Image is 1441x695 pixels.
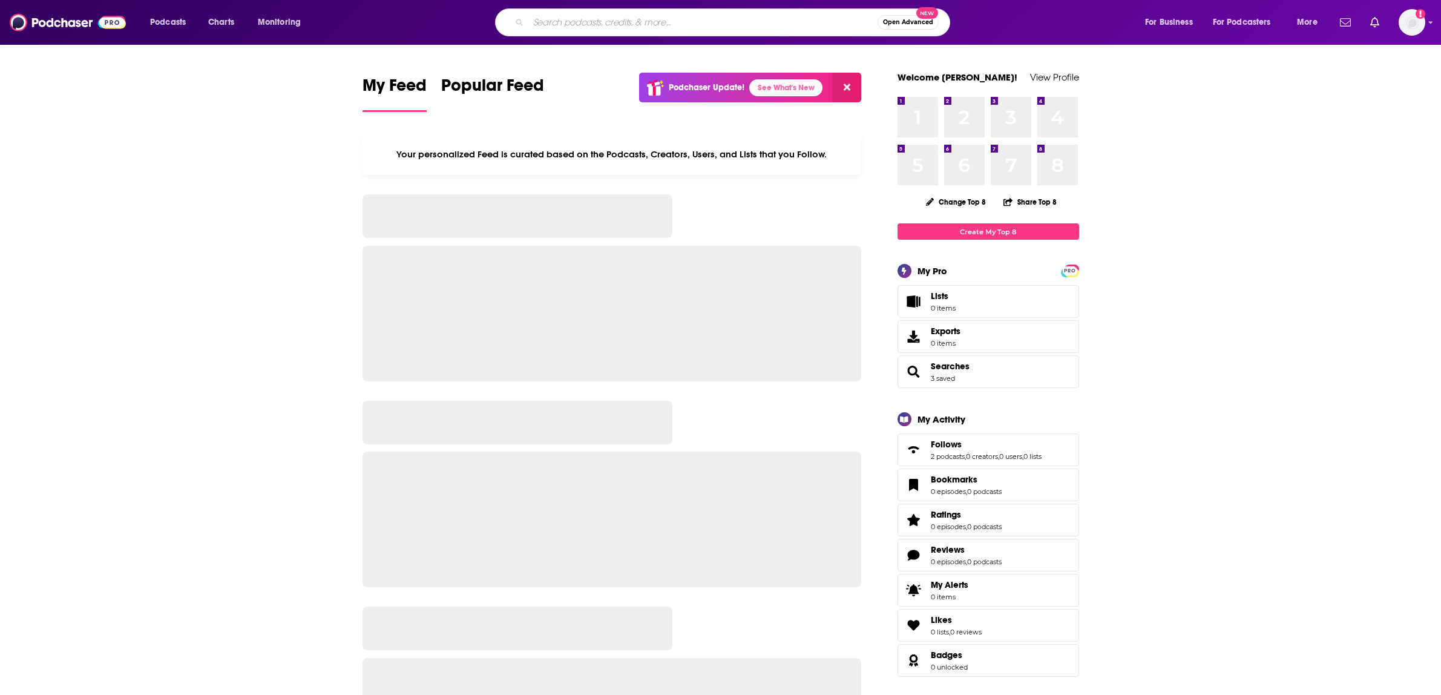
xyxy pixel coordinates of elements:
[898,285,1079,318] a: Lists
[1335,12,1356,33] a: Show notifications dropdown
[965,452,966,461] span: ,
[967,522,1002,531] a: 0 podcasts
[1288,13,1333,32] button: open menu
[931,663,968,671] a: 0 unlocked
[1213,14,1271,31] span: For Podcasters
[931,509,961,520] span: Ratings
[363,75,427,103] span: My Feed
[902,582,926,599] span: My Alerts
[966,452,998,461] a: 0 creators
[902,328,926,345] span: Exports
[208,14,234,31] span: Charts
[931,374,955,383] a: 3 saved
[898,609,1079,642] span: Likes
[898,223,1079,240] a: Create My Top 8
[1416,9,1425,19] svg: Add a profile image
[931,291,956,301] span: Lists
[898,539,1079,571] span: Reviews
[998,452,999,461] span: ,
[931,452,965,461] a: 2 podcasts
[931,614,952,625] span: Likes
[258,14,301,31] span: Monitoring
[916,7,938,19] span: New
[917,413,965,425] div: My Activity
[931,522,966,531] a: 0 episodes
[931,579,968,590] span: My Alerts
[902,476,926,493] a: Bookmarks
[898,574,1079,607] a: My Alerts
[363,134,862,175] div: Your personalized Feed is curated based on the Podcasts, Creators, Users, and Lists that you Follow.
[931,304,956,312] span: 0 items
[967,487,1002,496] a: 0 podcasts
[200,13,241,32] a: Charts
[249,13,317,32] button: open menu
[931,650,962,660] span: Badges
[142,13,202,32] button: open menu
[931,614,982,625] a: Likes
[999,452,1022,461] a: 0 users
[966,558,967,566] span: ,
[898,71,1017,83] a: Welcome [PERSON_NAME]!
[931,487,966,496] a: 0 episodes
[917,265,947,277] div: My Pro
[902,617,926,634] a: Likes
[931,509,1002,520] a: Ratings
[931,474,1002,485] a: Bookmarks
[1023,452,1042,461] a: 0 lists
[931,361,970,372] span: Searches
[902,652,926,669] a: Badges
[902,363,926,380] a: Searches
[931,544,1002,555] a: Reviews
[931,544,965,555] span: Reviews
[1399,9,1425,36] span: Logged in as nicole.koremenos
[931,628,949,636] a: 0 lists
[507,8,962,36] div: Search podcasts, credits, & more...
[1205,13,1288,32] button: open menu
[902,441,926,458] a: Follows
[150,14,186,31] span: Podcasts
[1399,9,1425,36] img: User Profile
[1063,266,1077,275] a: PRO
[898,504,1079,536] span: Ratings
[898,469,1079,501] span: Bookmarks
[898,644,1079,677] span: Badges
[1365,12,1384,33] a: Show notifications dropdown
[1137,13,1208,32] button: open menu
[931,326,960,337] span: Exports
[902,293,926,310] span: Lists
[902,547,926,564] a: Reviews
[898,355,1079,388] span: Searches
[441,75,544,103] span: Popular Feed
[898,433,1079,466] span: Follows
[902,512,926,529] a: Ratings
[931,650,968,660] a: Badges
[931,439,1042,450] a: Follows
[919,194,994,209] button: Change Top 8
[950,628,982,636] a: 0 reviews
[949,628,950,636] span: ,
[967,558,1002,566] a: 0 podcasts
[1030,71,1079,83] a: View Profile
[931,474,977,485] span: Bookmarks
[878,15,939,30] button: Open AdvancedNew
[669,82,744,93] p: Podchaser Update!
[10,11,126,34] img: Podchaser - Follow, Share and Rate Podcasts
[883,19,933,25] span: Open Advanced
[931,439,962,450] span: Follows
[1399,9,1425,36] button: Show profile menu
[931,339,960,347] span: 0 items
[1003,190,1057,214] button: Share Top 8
[931,291,948,301] span: Lists
[363,75,427,112] a: My Feed
[441,75,544,112] a: Popular Feed
[966,522,967,531] span: ,
[931,593,968,601] span: 0 items
[931,558,966,566] a: 0 episodes
[898,320,1079,353] a: Exports
[1297,14,1318,31] span: More
[966,487,967,496] span: ,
